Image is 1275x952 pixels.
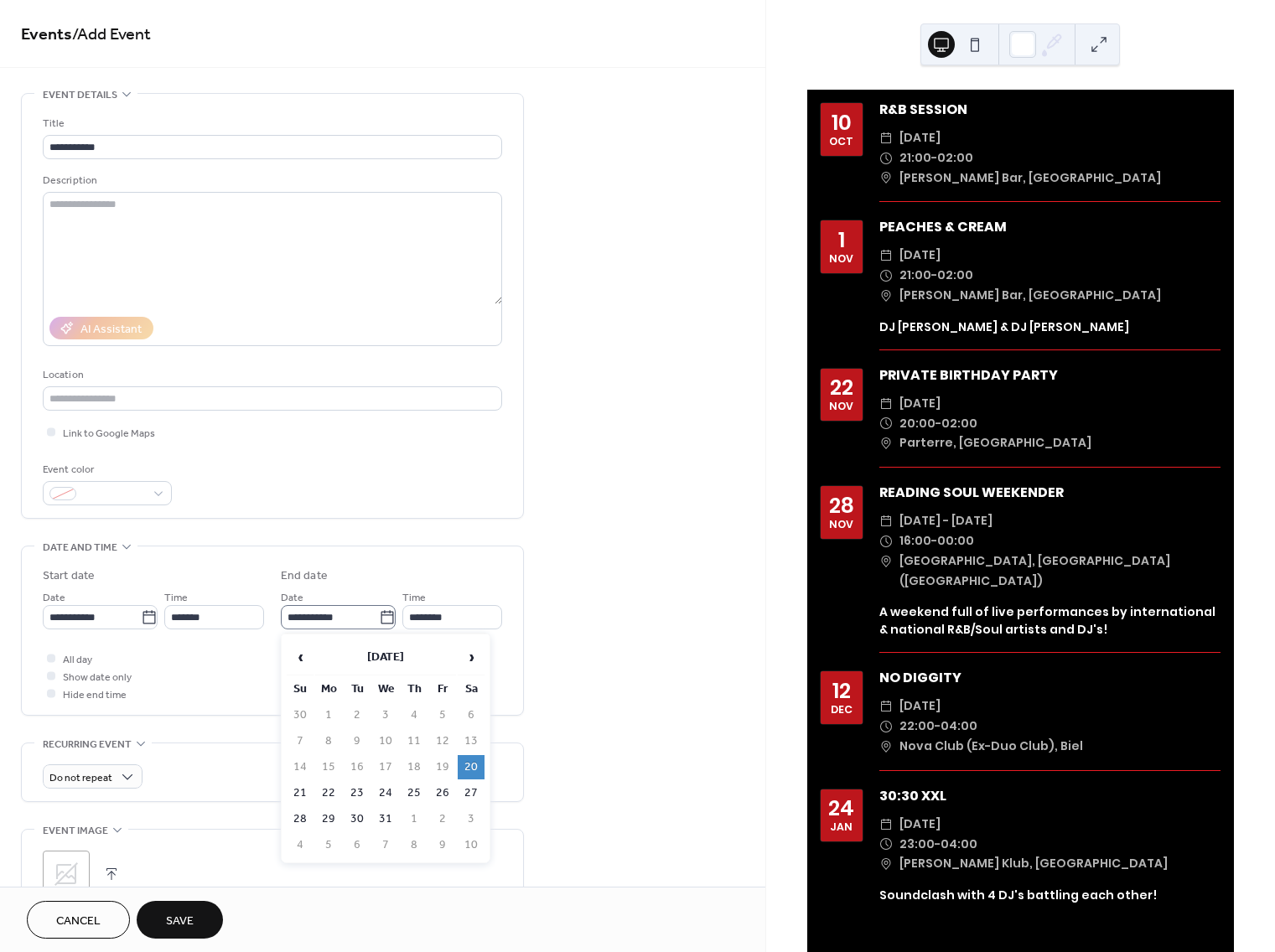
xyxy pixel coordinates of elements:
[43,567,95,585] div: Start date
[43,589,65,607] span: Date
[315,781,342,805] td: 22
[935,717,941,737] span: -
[315,677,342,701] th: Mo
[899,511,993,531] span: [DATE] - [DATE]
[63,669,132,686] span: Show date only
[63,425,155,442] span: Link to Google Maps
[281,567,328,585] div: End date
[43,115,499,132] div: Title
[344,781,371,805] td: 23
[829,254,853,265] div: Nov
[829,401,853,412] div: Nov
[832,112,852,133] div: 10
[344,677,371,701] th: Tu
[899,394,941,414] span: [DATE]
[941,717,977,737] span: 04:00
[27,901,130,939] button: Cancel
[315,755,342,779] td: 15
[941,835,977,855] span: 04:00
[879,603,1221,639] div: A weekend full of live performances by international & national R&B/Soul artists and DJ's!
[372,781,399,805] td: 24
[458,677,485,701] th: Sa
[63,686,127,704] span: Hide end time
[459,640,484,674] span: ›
[458,729,485,753] td: 13
[879,531,893,551] div: ​
[43,736,132,753] span: Recurring event
[401,729,428,753] td: 11
[458,755,485,779] td: 20
[838,230,845,251] div: 1
[401,677,428,701] th: Th
[899,835,935,855] span: 23:00
[372,807,399,831] td: 31
[829,495,854,516] div: 28
[401,703,428,727] td: 4
[899,551,1221,592] span: [GEOGRAPHIC_DATA], [GEOGRAPHIC_DATA] ([GEOGRAPHIC_DATA])
[831,705,853,716] div: Dec
[899,128,941,148] span: [DATE]
[429,833,456,857] td: 9
[937,531,974,551] span: 00:00
[899,266,931,286] span: 21:00
[315,807,342,831] td: 29
[164,589,188,607] span: Time
[401,807,428,831] td: 1
[941,414,977,434] span: 02:00
[879,786,1221,806] div: 30:30 XXL
[828,798,854,819] div: 24
[72,18,151,51] span: / Add Event
[937,266,973,286] span: 02:00
[899,414,936,434] span: 20:00
[287,807,314,831] td: 28
[829,520,853,530] div: Nov
[899,696,941,717] span: [DATE]
[401,833,428,857] td: 8
[288,640,313,674] span: ‹
[43,366,499,384] div: Location
[372,755,399,779] td: 17
[935,835,941,855] span: -
[458,703,485,727] td: 6
[879,433,893,453] div: ​
[899,737,1083,757] span: Nova Club (Ex-Duo Club), Biel
[879,100,1221,120] div: R&B SESSION
[287,729,314,753] td: 7
[899,815,941,835] span: [DATE]
[899,531,931,551] span: 16:00
[879,717,893,737] div: ​
[43,461,168,479] div: Event color
[458,807,485,831] td: 3
[372,703,399,727] td: 3
[344,729,371,753] td: 9
[899,433,1091,453] span: Parterre, [GEOGRAPHIC_DATA]
[43,851,90,898] div: ;
[372,729,399,753] td: 10
[899,148,931,168] span: 21:00
[287,833,314,857] td: 4
[315,703,342,727] td: 1
[315,639,456,675] th: [DATE]
[879,815,893,835] div: ​
[287,781,314,805] td: 21
[287,677,314,701] th: Su
[429,729,456,753] td: 12
[63,651,92,669] span: All day
[899,246,941,266] span: [DATE]
[344,703,371,727] td: 2
[830,377,853,398] div: 22
[931,266,937,286] span: -
[344,755,371,779] td: 16
[401,781,428,805] td: 25
[879,394,893,414] div: ​
[429,755,456,779] td: 19
[899,168,1161,189] span: [PERSON_NAME] Bar, [GEOGRAPHIC_DATA]
[832,680,851,701] div: 12
[287,755,314,779] td: 14
[879,835,893,855] div: ​
[879,217,1221,237] div: PEACHES & CREAM
[899,286,1161,306] span: [PERSON_NAME] Bar, [GEOGRAPHIC_DATA]
[899,717,935,737] span: 22:00
[166,913,194,930] span: Save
